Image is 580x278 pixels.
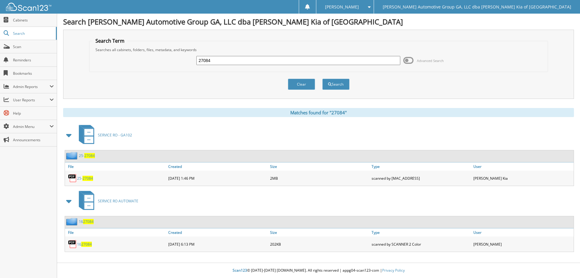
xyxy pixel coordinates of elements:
[77,242,92,247] a: 1627084
[92,47,545,52] div: Searches all cabinets, folders, files, metadata, and keywords
[98,198,138,204] span: SERVICE RO AUTOMATE
[68,240,77,249] img: PDF.png
[13,124,50,129] span: Admin Menu
[65,162,167,171] a: File
[370,162,472,171] a: Type
[82,176,93,181] span: 27084
[68,174,77,183] img: PDF.png
[83,219,94,224] span: 27084
[269,162,370,171] a: Size
[6,3,51,11] img: scan123-logo-white.svg
[84,153,95,158] span: 27084
[550,249,580,278] iframe: Chat Widget
[269,238,370,250] div: 202KB
[167,172,269,184] div: [DATE] 1:46 PM
[98,132,132,138] span: SERVICE RO - GA102
[81,242,92,247] span: 27084
[472,172,574,184] div: [PERSON_NAME] Kia
[370,172,472,184] div: scanned by [MAC_ADDRESS]
[77,176,93,181] a: 25-27084
[322,79,350,90] button: Search
[269,172,370,184] div: 2MB
[472,238,574,250] div: [PERSON_NAME]
[75,189,138,213] a: SERVICE RO AUTOMATE
[417,58,444,63] span: Advanced Search
[167,228,269,237] a: Created
[75,123,132,147] a: SERVICE RO - GA102
[325,5,359,9] span: [PERSON_NAME]
[370,228,472,237] a: Type
[167,162,269,171] a: Created
[472,162,574,171] a: User
[92,38,127,44] legend: Search Term
[13,71,54,76] span: Bookmarks
[370,238,472,250] div: scanned by SCANNER 2 Color
[383,5,571,9] span: [PERSON_NAME] Automotive Group GA, LLC dba [PERSON_NAME] Kia of [GEOGRAPHIC_DATA]
[472,228,574,237] a: User
[167,238,269,250] div: [DATE] 6:13 PM
[79,219,94,224] a: 1627084
[13,44,54,49] span: Scan
[66,152,79,159] img: folder2.png
[13,57,54,63] span: Reminders
[79,153,95,158] a: 25-27084
[63,17,574,27] h1: Search [PERSON_NAME] Automotive Group GA, LLC dba [PERSON_NAME] Kia of [GEOGRAPHIC_DATA]
[13,31,53,36] span: Search
[382,268,405,273] a: Privacy Policy
[66,218,79,225] img: folder2.png
[13,97,50,103] span: User Reports
[13,84,50,89] span: Admin Reports
[269,228,370,237] a: Size
[233,268,247,273] span: Scan123
[13,137,54,142] span: Announcements
[65,228,167,237] a: File
[13,111,54,116] span: Help
[63,108,574,117] div: Matches found for "27084"
[57,263,580,278] div: © [DATE]-[DATE] [DOMAIN_NAME]. All rights reserved | appg04-scan123-com |
[288,79,315,90] button: Clear
[13,18,54,23] span: Cabinets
